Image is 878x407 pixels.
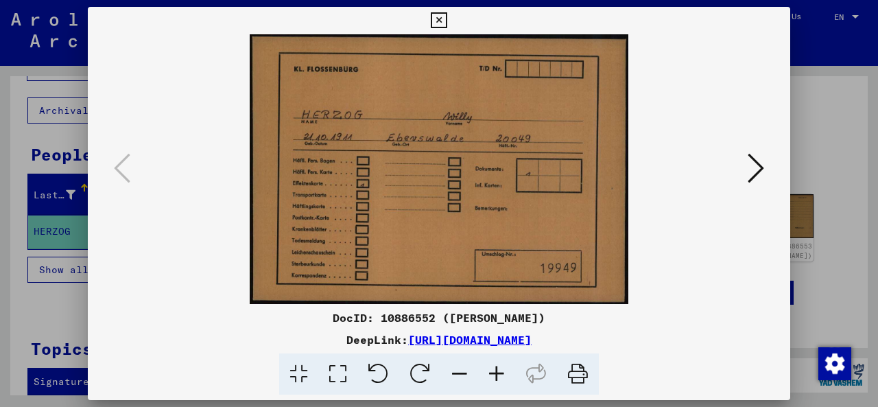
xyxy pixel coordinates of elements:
img: Change consent [818,347,851,380]
div: DocID: 10886552 ([PERSON_NAME]) [88,310,790,326]
div: Change consent [818,347,851,380]
img: 001.jpg [134,34,744,304]
a: [URL][DOMAIN_NAME] [408,333,532,347]
div: DeepLink: [88,332,790,348]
